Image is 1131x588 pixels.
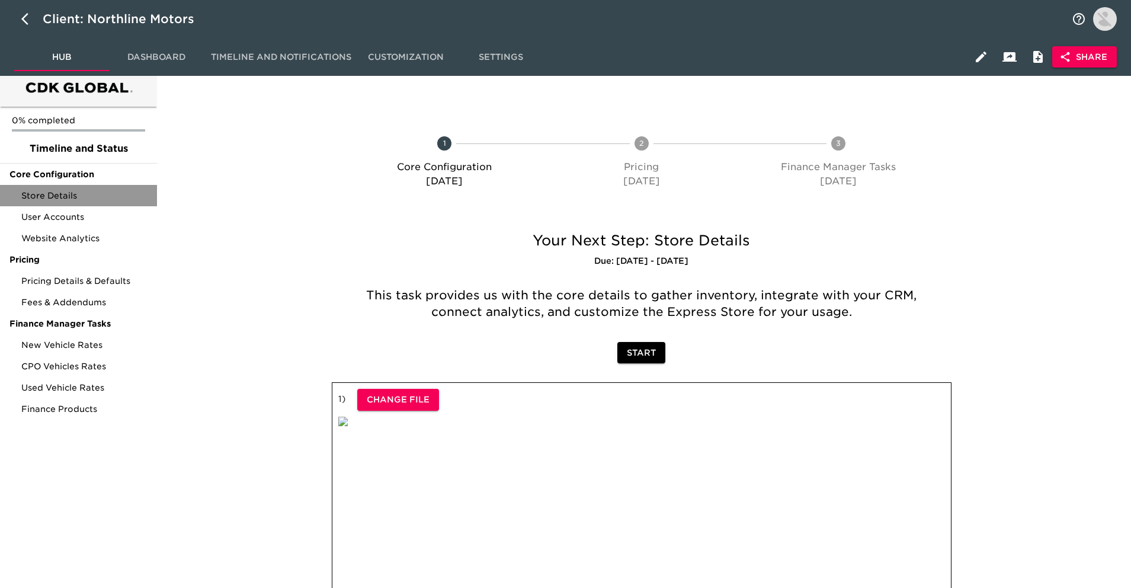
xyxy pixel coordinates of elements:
[21,211,148,223] span: User Accounts
[366,50,446,65] span: Customization
[1065,5,1093,33] button: notifications
[745,174,933,188] p: [DATE]
[460,50,541,65] span: Settings
[9,318,148,330] span: Finance Manager Tasks
[627,346,656,360] span: Start
[116,50,197,65] span: Dashboard
[1052,46,1117,68] button: Share
[332,255,951,268] h6: Due: [DATE] - [DATE]
[547,174,735,188] p: [DATE]
[357,389,439,411] button: Change File
[1062,50,1107,65] span: Share
[332,231,951,250] h5: Your Next Step: Store Details
[21,50,102,65] span: Hub
[9,168,148,180] span: Core Configuration
[617,342,665,364] button: Start
[9,254,148,266] span: Pricing
[367,392,430,407] span: Change File
[351,160,539,174] p: Core Configuration
[351,174,539,188] p: [DATE]
[211,50,351,65] span: Timeline and Notifications
[21,190,148,202] span: Store Details
[443,139,446,148] text: 1
[836,139,841,148] text: 3
[12,114,145,126] p: 0% completed
[1093,7,1117,31] img: Profile
[21,360,148,372] span: CPO Vehicles Rates
[21,232,148,244] span: Website Analytics
[366,288,920,319] span: This task provides us with the core details to gather inventory, integrate with your CRM, connect...
[547,160,735,174] p: Pricing
[21,275,148,287] span: Pricing Details & Defaults
[21,382,148,394] span: Used Vehicle Rates
[338,417,348,426] img: qkibX1zbU72zw90W6Gan%2FTemplates%2Fc8u5urROGxQJUwQoavog%2F5483c2e4-06d1-4af0-a5c5-4d36678a9ce5.jpg
[745,160,933,174] p: Finance Manager Tasks
[9,142,148,156] span: Timeline and Status
[21,296,148,308] span: Fees & Addendums
[639,139,644,148] text: 2
[21,403,148,415] span: Finance Products
[995,43,1024,71] button: Client View
[21,339,148,351] span: New Vehicle Rates
[43,9,211,28] div: Client: Northline Motors
[967,43,995,71] button: Edit Hub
